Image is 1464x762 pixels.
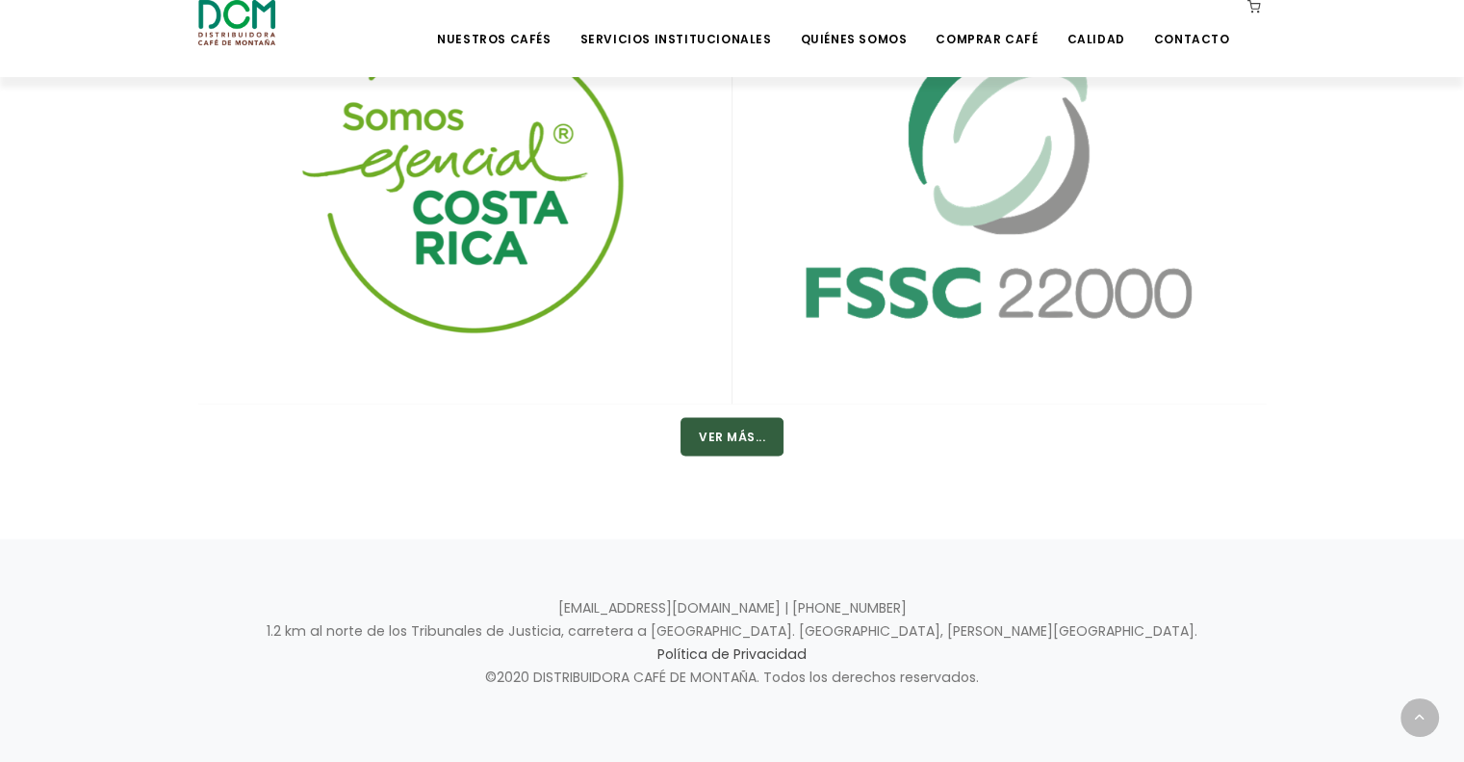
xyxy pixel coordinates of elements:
[681,417,783,456] button: Ver Más...
[198,596,1267,689] p: [EMAIL_ADDRESS][DOMAIN_NAME] | [PHONE_NUMBER] 1.2 km al norte de los Tribunales de Justicia, carr...
[568,2,783,47] a: Servicios Institucionales
[924,2,1049,47] a: Comprar Café
[788,2,918,47] a: Quiénes Somos
[425,2,562,47] a: Nuestros Cafés
[1143,2,1242,47] a: Contacto
[681,429,783,447] a: Ver Más...
[1055,2,1136,47] a: Calidad
[657,644,807,663] a: Política de Privacidad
